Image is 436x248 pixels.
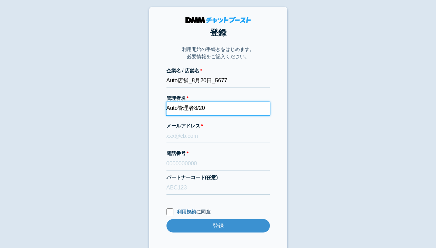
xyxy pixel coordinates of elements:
input: 登録 [166,219,270,232]
input: 株式会社チャットブースト [166,74,270,88]
label: 電話番号 [166,150,270,157]
p: 利用開始の手続きをはじめます。 必要情報をご記入ください。 [182,46,254,60]
input: 利用規約に同意 [166,208,173,215]
img: DMMチャットブースト [185,17,251,23]
input: xxx@cb.com [166,130,270,143]
h1: 登録 [166,27,270,39]
input: 会話 太郎 [166,102,270,115]
label: パートナーコード(任意) [166,174,270,181]
label: 管理者名 [166,95,270,102]
label: メールアドレス [166,122,270,130]
a: 利用規約 [177,209,196,215]
input: 0000000000 [166,157,270,170]
label: 企業名 / 店舗名 [166,67,270,74]
label: に同意 [166,208,270,216]
input: ABC123 [166,181,270,195]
